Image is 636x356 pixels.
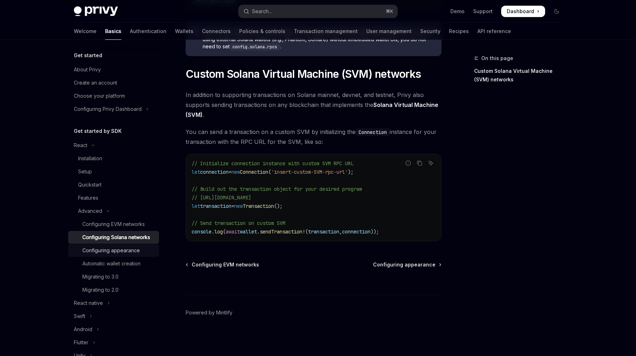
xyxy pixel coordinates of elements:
[68,103,159,115] button: Toggle Configuring Privy Dashboard section
[68,218,159,231] a: Configuring EVM networks
[420,23,440,40] a: Security
[186,90,442,120] span: In addition to supporting transactions on Solana mainnet, devnet, and testnet, Privy also support...
[74,79,117,87] div: Create an account
[192,160,353,167] span: // Initialize connection instance with custom SVM RPC URL
[260,228,302,235] span: sendTransaction
[74,141,87,150] div: React
[366,23,412,40] a: User management
[78,180,102,189] div: Quickstart
[68,76,159,89] a: Create an account
[74,325,92,334] div: Android
[68,63,159,76] a: About Privy
[474,65,568,85] a: Custom Solana Virtual Machine (SVM) networks
[348,169,353,175] span: );
[186,309,232,316] a: Powered by Mintlify
[186,68,421,80] span: Custom Solana Virtual Machine (SVM) networks
[450,8,465,15] a: Demo
[74,312,85,320] div: Swift
[68,257,159,270] a: Automatic wallet creation
[239,23,285,40] a: Policies & controls
[68,205,159,217] button: Toggle Advanced section
[200,169,229,175] span: connection
[230,43,280,50] code: config.solana.rpcs
[78,194,98,202] div: Features
[175,23,193,40] a: Wallets
[82,233,150,242] div: Configuring Solana networks
[371,228,379,235] span: ));
[82,286,119,294] div: Migrating to 2.0
[186,127,442,147] span: You can send a transaction on a custom SVM by initializing the instance for your transaction with...
[192,194,251,201] span: // [URL][DOMAIN_NAME]
[82,246,140,255] div: Configuring appearance
[231,203,234,209] span: =
[78,207,102,215] div: Advanced
[373,261,441,268] a: Configuring appearance
[68,178,159,191] a: Quickstart
[68,231,159,244] a: Configuring Solana networks
[82,259,141,268] div: Automatic wallet creation
[356,128,390,136] code: Connection
[74,105,142,113] div: Configuring Privy Dashboard
[68,90,159,102] a: Choose your platform
[449,23,469,40] a: Recipes
[202,23,231,40] a: Connectors
[373,261,435,268] span: Configuring appearance
[68,244,159,257] a: Configuring appearance
[238,5,397,18] button: Open search
[74,127,122,135] h5: Get started by SDK
[74,65,101,74] div: About Privy
[274,203,283,209] span: ();
[305,228,308,235] span: (
[302,228,305,235] span: !
[78,154,102,163] div: Installation
[473,8,493,15] a: Support
[82,220,145,228] div: Configuring EVM networks
[74,338,88,347] div: Flutter
[105,23,121,40] a: Basics
[192,228,212,235] span: console
[229,169,231,175] span: =
[240,228,257,235] span: wallet
[339,228,342,235] span: ,
[223,228,226,235] span: (
[231,169,240,175] span: new
[74,23,97,40] a: Welcome
[426,158,435,168] button: Ask AI
[74,299,103,307] div: React native
[78,167,92,176] div: Setup
[214,228,223,235] span: log
[294,23,358,40] a: Transaction management
[271,169,348,175] span: 'insert-custom-SVM-rpc-url'
[192,220,285,226] span: // Send transaction on custom SVM
[68,297,159,309] button: Toggle React native section
[257,228,260,235] span: .
[68,152,159,165] a: Installation
[226,228,240,235] span: await
[74,92,125,100] div: Choose your platform
[68,323,159,336] button: Toggle Android section
[82,273,119,281] div: Migrating to 3.0
[68,270,159,283] a: Migrating to 3.0
[415,158,424,168] button: Copy the contents from the code block
[74,51,102,60] h5: Get started
[192,261,259,268] span: Configuring EVM networks
[268,169,271,175] span: (
[68,310,159,323] button: Toggle Swift section
[551,6,562,17] button: Toggle dark mode
[477,23,511,40] a: API reference
[68,336,159,349] button: Toggle Flutter section
[192,186,362,192] span: // Build out the transaction object for your desired program
[404,158,413,168] button: Report incorrect code
[240,169,268,175] span: Connection
[74,6,118,16] img: dark logo
[342,228,371,235] span: connection
[130,23,166,40] a: Authentication
[507,8,534,15] span: Dashboard
[234,203,243,209] span: new
[192,169,200,175] span: let
[308,228,339,235] span: transaction
[186,101,438,119] a: Solana Virtual Machine (SVM)
[200,203,231,209] span: transaction
[212,228,214,235] span: .
[243,203,274,209] span: Transaction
